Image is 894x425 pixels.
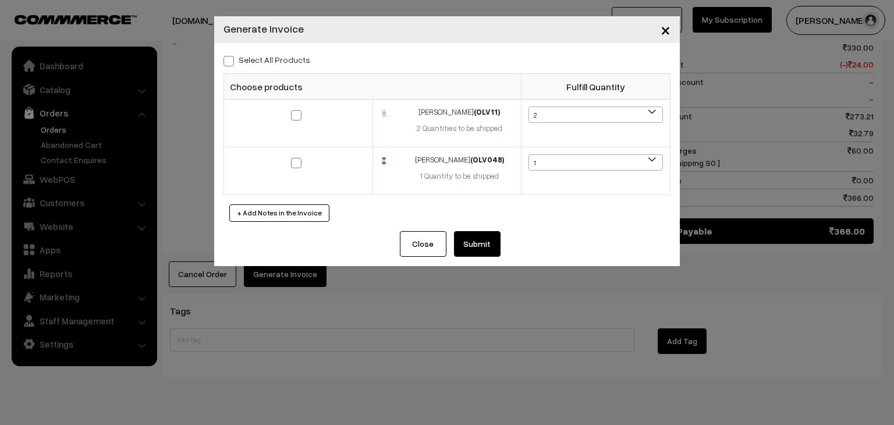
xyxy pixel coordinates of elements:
img: website_grey.svg [19,30,28,40]
span: 1 [529,155,662,171]
strong: (OLV11) [474,107,500,116]
span: 2 [528,107,663,123]
th: Fulfill Quantity [521,74,670,100]
button: Close [651,12,680,48]
div: 2 Quantities to be shipped [405,123,514,134]
div: [PERSON_NAME] [405,107,514,118]
div: v 4.0.25 [33,19,57,28]
img: tab_keywords_by_traffic_grey.svg [116,68,125,77]
strong: (OLV048) [470,155,504,164]
div: Domain Overview [44,69,104,76]
span: 2 [529,107,662,123]
img: 1748703321887048.jpg [380,157,388,164]
h4: Generate Invoice [223,21,304,37]
span: × [661,19,670,40]
div: [PERSON_NAME] [405,154,514,166]
div: 1 Quantity to be shipped [405,171,514,182]
img: tab_domain_overview_orange.svg [31,68,41,77]
button: + Add Notes in the Invoice [229,204,329,222]
button: Close [400,231,446,257]
button: Submit [454,231,501,257]
th: Choose products [224,74,521,100]
label: Select all Products [223,54,310,66]
img: logo_orange.svg [19,19,28,28]
span: 1 [528,154,663,171]
img: 172707008664021000051446.jpg [380,109,388,116]
div: Domain: [DOMAIN_NAME] [30,30,128,40]
div: Keywords by Traffic [129,69,196,76]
